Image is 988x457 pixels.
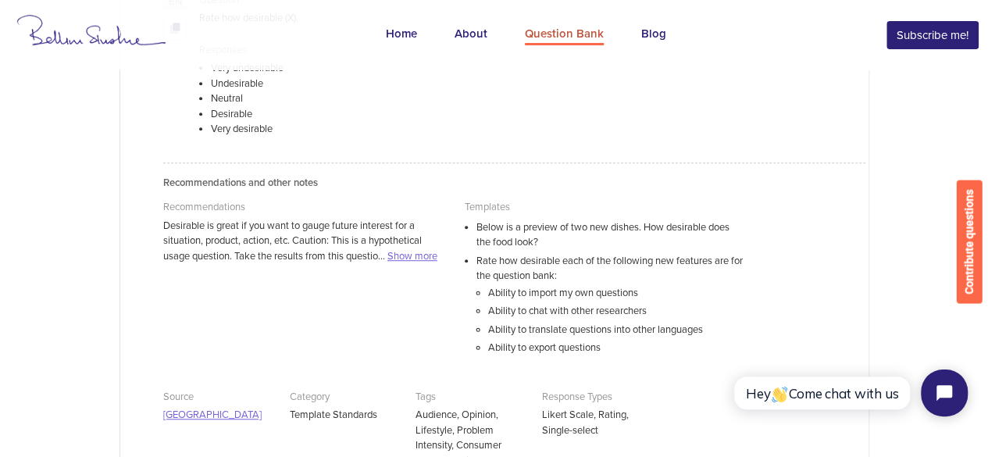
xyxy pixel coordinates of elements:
p: Source [163,390,269,409]
span: ... [378,250,437,262]
li: Below is a preview of two new dishes. How desirable does the food look? [476,219,746,252]
a: About [436,6,506,64]
li: Neutral [211,91,362,107]
button: Contribute questions [957,180,983,303]
div: Home [386,25,417,45]
a: Home [367,6,436,64]
p: Recommendations [163,200,444,219]
span: situation, product, action, etc. Caution: This is a hypothetical [163,234,422,247]
div: Question Bank [525,25,604,45]
a: Question Bank [506,6,622,64]
li: Undesirable [211,77,362,92]
p: Templates [465,200,746,219]
p: Recommendations and other notes [163,176,865,195]
div: About [455,25,487,45]
span: Desirable is great if you want to gauge future interest for a [163,220,415,232]
a: [GEOGRAPHIC_DATA] [163,409,262,421]
p: Tags [416,390,521,409]
p: Template Standards [290,408,395,423]
a: Show more [387,250,437,262]
span: usage question. Take the results from this questio [163,250,378,262]
li: Rate how desirable each of the following new features are for the question bank: [476,252,746,359]
a: Blog [622,6,685,64]
p: Likert Scale, Rating, Single-select [542,408,647,438]
li: Ability to export questions [488,339,746,358]
li: Ability to chat with other researchers [488,302,746,321]
li: Ability to translate questions into other languages [488,321,746,340]
div: Blog [641,25,666,45]
li: Desirable [211,107,362,123]
iframe: Tidio Chat [712,356,981,430]
li: Very desirable [211,122,362,137]
p: Response Types [542,390,647,409]
button: Subscribe me! [886,21,979,50]
p: Category [290,390,395,409]
li: Ability to import my own questions [488,284,746,303]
